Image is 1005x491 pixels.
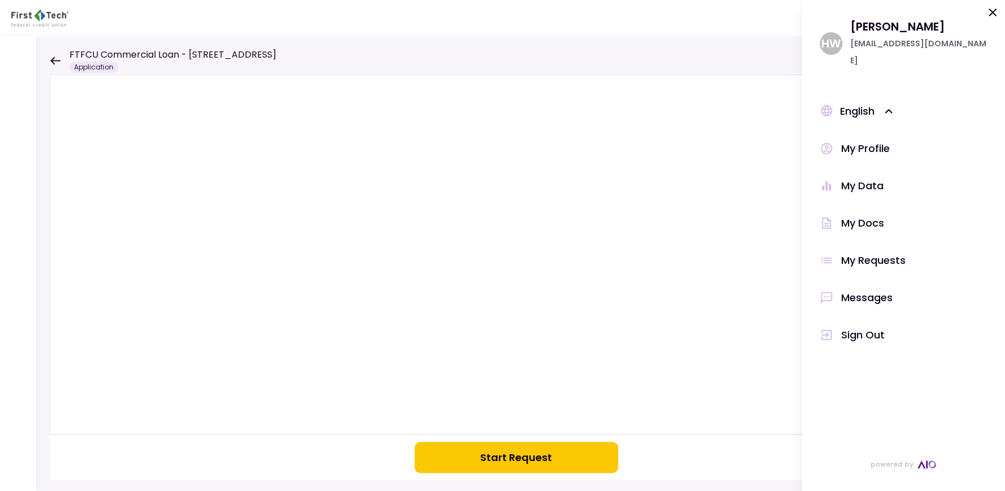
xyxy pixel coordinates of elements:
div: English [840,103,896,120]
div: My Requests [841,252,906,269]
img: Partner icon [11,10,68,27]
div: My Profile [841,140,890,157]
span: powered by [871,456,913,473]
h1: FTFCU Commercial Loan - [STREET_ADDRESS] [69,48,276,62]
div: My Data [841,177,884,194]
img: AIO Logo [917,460,936,468]
div: Sign Out [841,327,885,344]
button: Start Request [415,442,618,473]
button: Ok, close [986,6,999,24]
div: Messages [841,289,893,306]
div: Application [69,62,118,73]
div: My Docs [841,215,884,232]
div: [PERSON_NAME] [850,18,987,35]
div: H W [820,32,842,55]
iframe: Welcome [50,75,982,434]
div: [EMAIL_ADDRESS][DOMAIN_NAME] [850,35,987,69]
